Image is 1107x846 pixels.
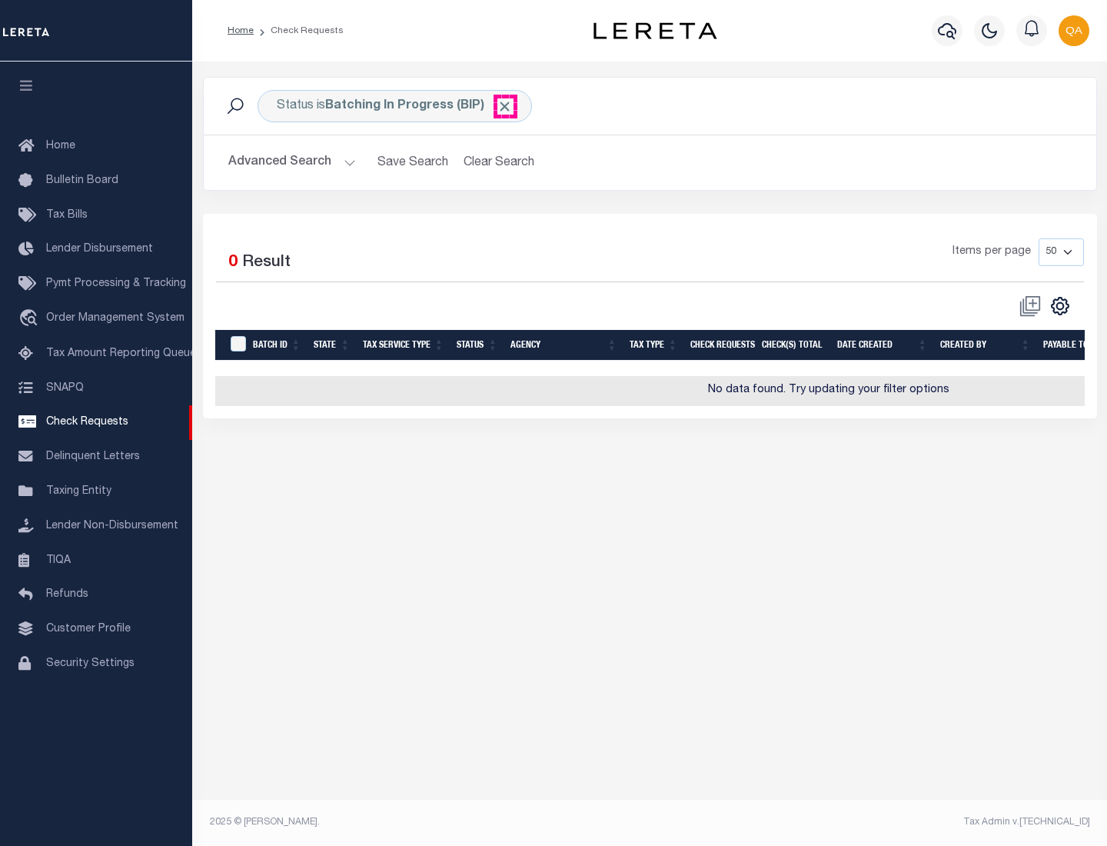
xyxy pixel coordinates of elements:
[357,330,450,361] th: Tax Service Type: activate to sort column ascending
[325,100,513,112] b: Batching In Progress (BIP)
[46,521,178,531] span: Lender Non-Disbursement
[934,330,1037,361] th: Created By: activate to sort column ascending
[46,313,184,324] span: Order Management System
[247,330,307,361] th: Batch Id: activate to sort column ascending
[307,330,357,361] th: State: activate to sort column ascending
[593,22,716,39] img: logo-dark.svg
[258,90,532,122] div: Status is
[684,330,756,361] th: Check Requests
[228,26,254,35] a: Home
[952,244,1031,261] span: Items per page
[46,624,131,634] span: Customer Profile
[497,98,513,115] span: Click to Remove
[46,348,196,359] span: Tax Amount Reporting Queue
[46,244,153,255] span: Lender Disbursement
[228,148,356,178] button: Advanced Search
[623,330,684,361] th: Tax Type: activate to sort column ascending
[457,148,541,178] button: Clear Search
[1059,15,1089,46] img: svg+xml;base64,PHN2ZyB4bWxucz0iaHR0cDovL3d3dy53My5vcmcvMjAwMC9zdmciIHBvaW50ZXItZXZlbnRzPSJub25lIi...
[228,255,238,271] span: 0
[18,309,43,329] i: travel_explore
[46,555,71,565] span: TIQA
[46,589,88,600] span: Refunds
[831,330,934,361] th: Date Created: activate to sort column ascending
[46,417,128,428] span: Check Requests
[198,815,650,829] div: 2025 © [PERSON_NAME].
[46,658,135,669] span: Security Settings
[368,148,457,178] button: Save Search
[46,175,118,186] span: Bulletin Board
[254,24,344,38] li: Check Requests
[756,330,831,361] th: Check(s) Total
[661,815,1090,829] div: Tax Admin v.[TECHNICAL_ID]
[450,330,504,361] th: Status: activate to sort column ascending
[46,210,88,221] span: Tax Bills
[46,451,140,462] span: Delinquent Letters
[242,251,291,275] label: Result
[46,382,84,393] span: SNAPQ
[46,486,111,497] span: Taxing Entity
[46,141,75,152] span: Home
[504,330,623,361] th: Agency: activate to sort column ascending
[46,278,186,289] span: Pymt Processing & Tracking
